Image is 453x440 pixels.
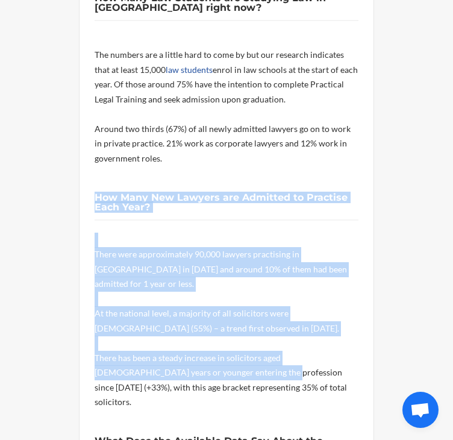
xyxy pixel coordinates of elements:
[95,48,358,107] p: The numbers are a little hard to come by but our research indicates that at least 15,000 enrol in...
[95,306,358,336] p: At the national level, a majority of all solicitors were [DEMOGRAPHIC_DATA] (55%) – a trend first...
[95,192,348,213] b: How Many New Lawyers are Admitted to Practise Each Year?
[95,351,358,410] p: There has been a steady increase in solicitors aged [DEMOGRAPHIC_DATA] years or younger entering ...
[166,64,213,75] a: law students
[95,122,358,166] p: Around two thirds (67%) of all newly admitted lawyers go on to work in private practice. 21% work...
[95,247,358,292] p: There were approximately 90,000 lawyers practising in [GEOGRAPHIC_DATA] in [DATE] and around 10% ...
[402,392,439,428] div: Open chat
